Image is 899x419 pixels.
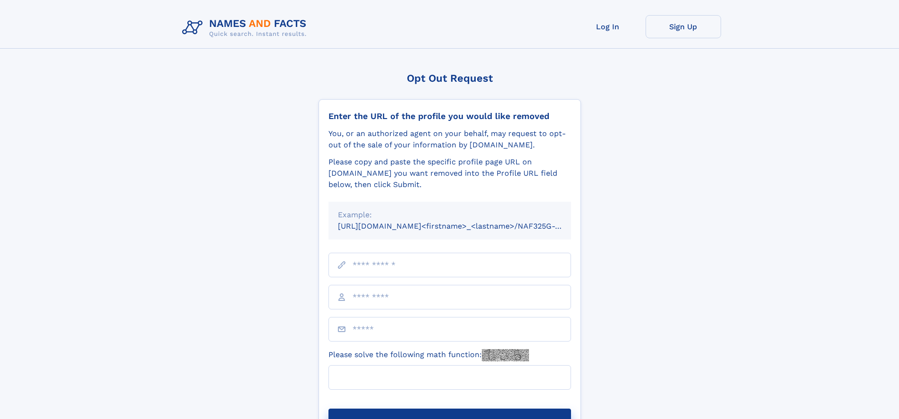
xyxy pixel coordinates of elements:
[338,209,562,221] div: Example:
[319,72,581,84] div: Opt Out Request
[328,128,571,151] div: You, or an authorized agent on your behalf, may request to opt-out of the sale of your informatio...
[570,15,646,38] a: Log In
[328,349,529,361] label: Please solve the following math function:
[328,111,571,121] div: Enter the URL of the profile you would like removed
[328,156,571,190] div: Please copy and paste the specific profile page URL on [DOMAIN_NAME] you want removed into the Pr...
[646,15,721,38] a: Sign Up
[338,222,589,231] small: [URL][DOMAIN_NAME]<firstname>_<lastname>/NAF325G-xxxxxxxx
[178,15,314,41] img: Logo Names and Facts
